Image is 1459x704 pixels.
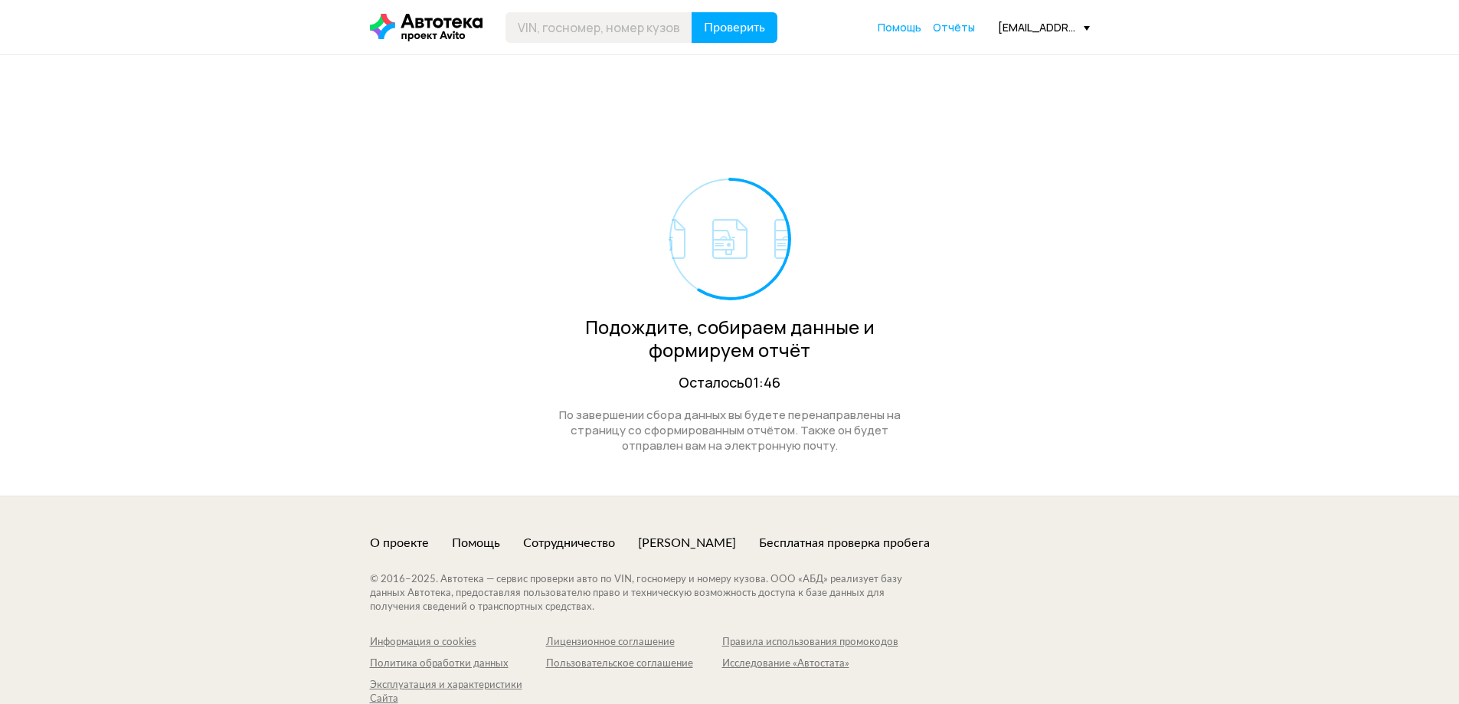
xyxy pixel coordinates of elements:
a: Пользовательское соглашение [546,657,722,671]
a: [PERSON_NAME] [638,535,736,552]
a: Политика обработки данных [370,657,546,671]
div: По завершении сбора данных вы будете перенаправлены на страницу со сформированным отчётом. Также ... [542,408,918,454]
a: Помощь [878,20,921,35]
a: Бесплатная проверка пробега [759,535,930,552]
a: Отчёты [933,20,975,35]
div: Подождите, собираем данные и формируем отчёт [542,316,918,362]
a: Информация о cookies [370,636,546,650]
div: © 2016– 2025 . Автотека — сервис проверки авто по VIN, госномеру и номеру кузова. ООО «АБД» реали... [370,573,933,614]
span: Отчёты [933,20,975,34]
a: Сотрудничество [523,535,615,552]
div: Осталось 01:46 [542,373,918,392]
a: О проекте [370,535,429,552]
button: Проверить [692,12,777,43]
span: Помощь [878,20,921,34]
div: [EMAIL_ADDRESS][DOMAIN_NAME] [998,20,1090,34]
a: Исследование «Автостата» [722,657,898,671]
a: Правила использования промокодов [722,636,898,650]
a: Лицензионное соглашение [546,636,722,650]
span: Проверить [704,21,765,34]
input: VIN, госномер, номер кузова [505,12,692,43]
a: Помощь [452,535,500,552]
